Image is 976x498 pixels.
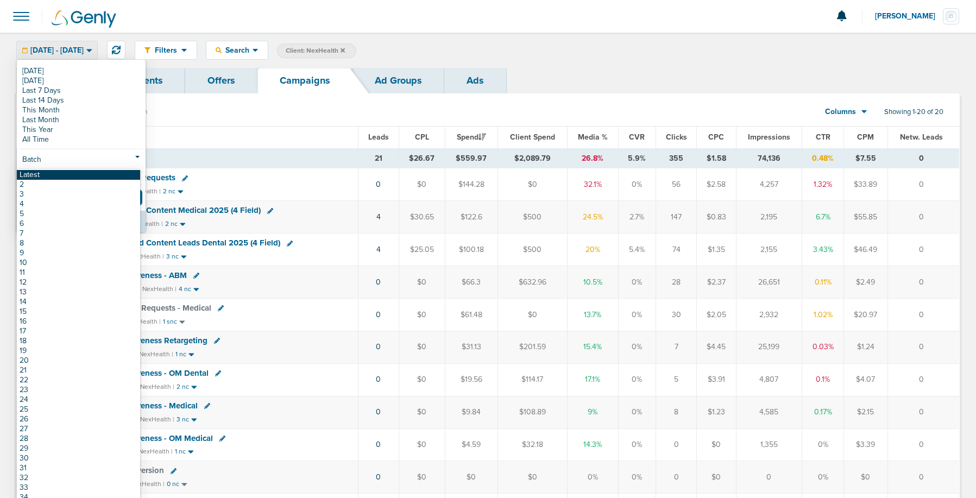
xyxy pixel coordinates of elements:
a: 0 [376,180,381,189]
td: 0% [619,396,656,428]
small: NexHealth | [130,253,164,260]
a: 22 [17,375,140,385]
td: $0 [399,428,445,461]
span: NexHealth - Awareness - OM Medical [76,433,213,443]
small: 2 nc [177,383,189,391]
td: 0 [887,363,959,396]
td: $500 [498,234,567,266]
td: 2,932 [736,298,802,331]
td: 28 [656,266,697,299]
td: $0 [399,168,445,201]
span: Search [222,46,253,55]
td: 0.17% [802,396,844,428]
td: $2.37 [697,266,736,299]
span: CTR [816,133,830,142]
td: 0 [887,396,959,428]
td: 0 [887,266,959,299]
a: 4 [17,199,140,209]
a: 28 [17,434,140,444]
a: 0 [376,407,381,417]
span: NexHealth - Awareness Retargeting [76,336,207,345]
a: 20 [17,356,140,365]
a: Batch [20,154,143,167]
a: This Year [20,125,143,135]
td: $32.18 [498,428,567,461]
a: 5 [17,209,140,219]
td: $9.84 [445,396,498,428]
a: 0 [376,375,381,384]
td: $3.91 [697,363,736,396]
a: 25 [17,405,140,414]
td: $7.55 [844,148,887,168]
td: $25.05 [399,234,445,266]
td: $0 [498,461,567,494]
td: $1.35 [697,234,736,266]
a: 31 [17,463,140,473]
td: 5.9% [619,148,656,168]
td: 5 [656,363,697,396]
small: 3 nc [177,415,189,424]
a: This Month [20,105,143,115]
a: 0 [376,278,381,287]
td: 0% [619,298,656,331]
td: $108.89 [498,396,567,428]
td: $61.48 [445,298,498,331]
a: Latest [17,170,140,180]
span: Netw. Leads [900,133,943,142]
td: 0 [887,148,959,168]
td: 2,155 [736,234,802,266]
td: $0 [445,461,498,494]
td: 1.02% [802,298,844,331]
td: 26.8% [567,148,619,168]
td: $4.45 [697,331,736,363]
td: 0% [619,266,656,299]
a: 21 [17,365,140,375]
a: 3 [17,190,140,199]
small: 1 nc [175,447,186,456]
td: $2.58 [697,168,736,201]
td: $632.96 [498,266,567,299]
td: 1.32% [802,168,844,201]
a: 19 [17,346,140,356]
td: 0% [802,428,844,461]
a: All Time [20,135,143,144]
small: 1 nc [175,350,186,358]
a: [DATE] [20,66,143,76]
a: 0 [376,440,381,449]
a: 11 [17,268,140,278]
td: $0 [399,331,445,363]
td: 355 [656,148,697,168]
td: 0% [802,461,844,494]
td: 0 [887,461,959,494]
td: 0% [619,331,656,363]
a: 24 [17,395,140,405]
td: $3.39 [844,428,887,461]
td: $26.67 [399,148,445,168]
td: $0 [498,168,567,201]
a: Offers [185,68,257,93]
a: 12 [17,278,140,287]
a: Last Month [20,115,143,125]
a: 2 [17,180,140,190]
td: 0 [887,428,959,461]
span: Filters [150,46,181,55]
small: 2 nc [165,220,178,228]
td: $0 [498,298,567,331]
td: 26,651 [736,266,802,299]
td: TOTALS ( ) [70,148,358,168]
td: $0 [399,298,445,331]
a: 0 [376,310,381,319]
span: CPL [415,133,429,142]
td: $2,089.79 [498,148,567,168]
td: $46.49 [844,234,887,266]
td: 13.7% [567,298,619,331]
td: 24.5% [567,201,619,234]
td: $2.49 [844,266,887,299]
td: 0 [887,168,959,201]
td: 4,585 [736,396,802,428]
td: 0.1% [802,363,844,396]
td: 21 [358,148,399,168]
span: CVR [629,133,645,142]
td: $0 [697,461,736,494]
a: 13 [17,287,140,297]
